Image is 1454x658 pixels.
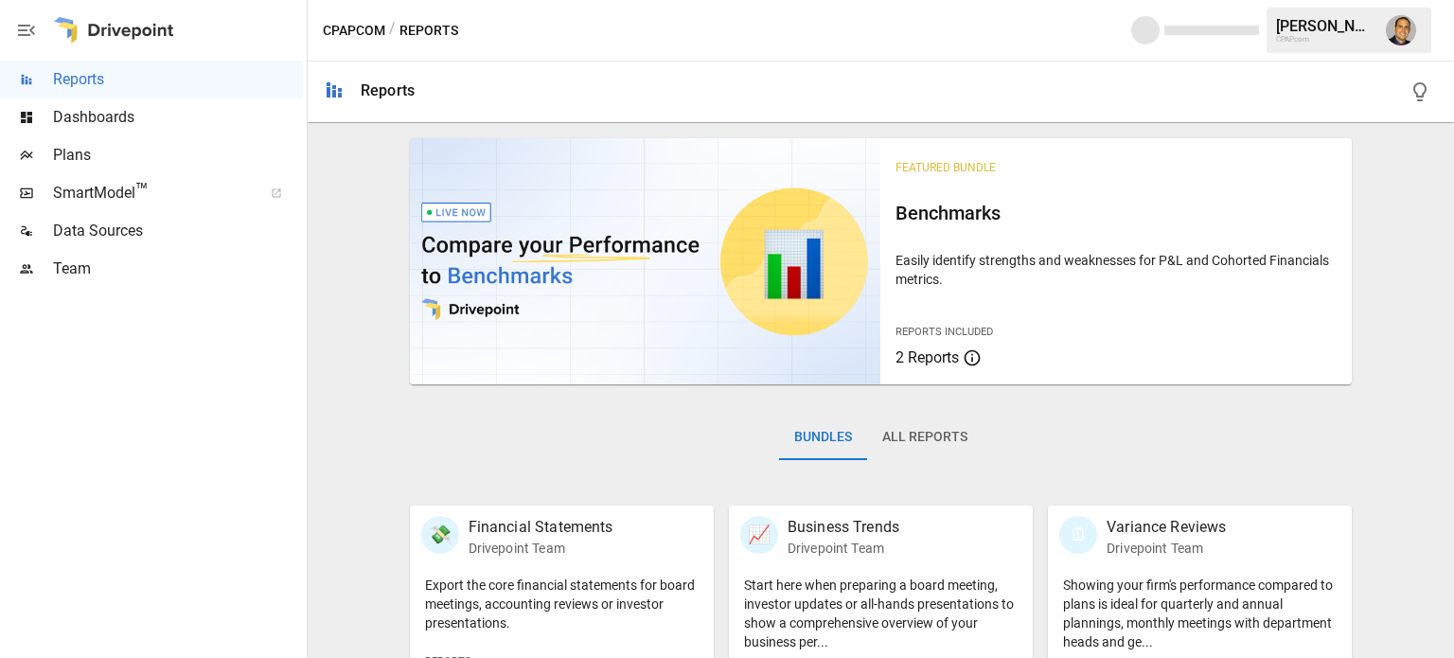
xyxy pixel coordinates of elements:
[1063,576,1337,651] p: Showing your firm's performance compared to plans is ideal for quarterly and annual plannings, mo...
[1107,539,1226,558] p: Drivepoint Team
[323,19,385,43] button: CPAPcom
[1059,516,1097,554] div: 🗓
[895,251,1337,289] p: Easily identify strengths and weaknesses for P&L and Cohorted Financials metrics.
[135,179,149,203] span: ™
[1386,15,1416,45] img: Tom Gatto
[895,161,996,174] span: Featured Bundle
[361,81,415,99] div: Reports
[53,106,303,129] span: Dashboards
[1276,17,1374,35] div: [PERSON_NAME]
[867,415,983,460] button: All Reports
[410,138,881,384] img: video thumbnail
[740,516,778,554] div: 📈
[895,326,993,338] span: Reports Included
[53,68,303,91] span: Reports
[469,516,613,539] p: Financial Statements
[1276,35,1374,44] div: CPAPcom
[788,539,899,558] p: Drivepoint Team
[425,576,699,632] p: Export the core financial statements for board meetings, accounting reviews or investor presentat...
[469,539,613,558] p: Drivepoint Team
[779,415,867,460] button: Bundles
[421,516,459,554] div: 💸
[1374,4,1427,57] button: Tom Gatto
[53,258,303,280] span: Team
[895,198,1337,228] h6: Benchmarks
[53,220,303,242] span: Data Sources
[895,348,959,366] span: 2 Reports
[744,576,1018,651] p: Start here when preparing a board meeting, investor updates or all-hands presentations to show a ...
[53,182,250,205] span: SmartModel
[788,516,899,539] p: Business Trends
[1107,516,1226,539] p: Variance Reviews
[389,19,396,43] div: /
[53,144,303,167] span: Plans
